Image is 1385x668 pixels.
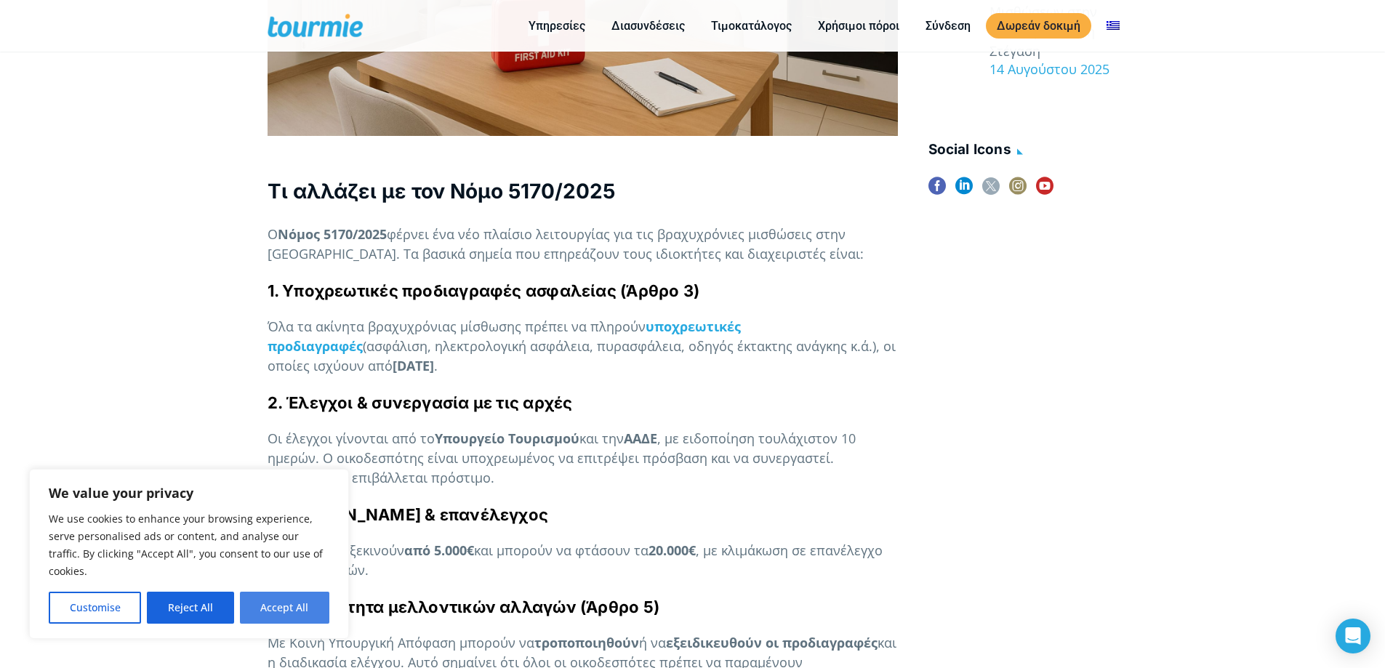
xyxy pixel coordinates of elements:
h3: Τι αλλάζει με τον Νόμο 5170/2025 [268,177,898,206]
strong: 20.000€ [649,542,696,559]
p: Ο φέρνει ένα νέο πλαίσιο λειτουργίας για τις βραχυχρόνιες μισθώσεις στην [GEOGRAPHIC_DATA]. Τα βα... [268,225,898,264]
a: Τιμοκατάλογος [700,17,803,35]
strong: 1. Υποχρεωτικές προδιαγραφές ασφαλείας (Άρθρο 3) [268,281,700,300]
strong: Νόμος 5170/2025 [278,225,387,243]
strong: τροποποιηθούν [534,634,639,651]
p: Οι έλεγχοι γίνονται από το και την , με ειδοποίηση τουλάχιστον 10 ημερών. Ο οικοδεσπότης είναι υπ... [268,429,898,488]
a: facebook [928,177,946,204]
button: Customise [49,592,141,624]
a: Υπηρεσίες [518,17,596,35]
button: Reject All [147,592,233,624]
strong: οι [766,634,779,651]
div: 14 Αυγούστου 2025 [981,60,1118,79]
p: Τα πρόστιμα ξεκινούν και μπορούν να φτάσουν τα , με κλιμάκωση σε επανέλεγχο εντός 12 μηνών. [268,541,898,580]
strong: [DATE] [393,357,434,374]
a: instagram [1009,177,1027,204]
a: υποχρεωτικές προδιαγραφές [268,318,741,355]
a: Χρήσιμοι πόροι [807,17,910,35]
h4: social icons [928,139,1118,163]
strong: ΑΑΔΕ [624,430,657,447]
p: We value your privacy [49,484,329,502]
p: Όλα τα ακίνητα βραχυχρόνιας μίσθωσης πρέπει να πληρούν (ασφάλιση, ηλεκτρολογική ασφάλεια, πυρασφά... [268,317,898,376]
strong: προδιαγραφές [782,634,878,651]
div: Open Intercom Messenger [1336,619,1370,653]
strong: Υπουργείο Τουρισμού [435,430,579,447]
a: Δωρεάν δοκιμή [986,13,1091,39]
a: linkedin [955,177,973,204]
a: twitter [982,177,1000,204]
button: Accept All [240,592,329,624]
strong: 4. Δυνατότητα μελλοντικών αλλαγών (Άρθρο 5) [268,597,659,616]
p: We use cookies to enhance your browsing experience, serve personalised ads or content, and analys... [49,510,329,580]
strong: 2. Έλεγχοι & συνεργασία με τις αρχές [268,393,573,412]
a: youtube [1036,177,1053,204]
a: Σύνδεση [915,17,981,35]
a: Διασυνδέσεις [601,17,696,35]
strong: εξειδικευθούν [666,634,762,651]
strong: από 5.000€ [404,542,474,559]
strong: 3. [PERSON_NAME] & επανέλεγχος [268,505,549,524]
